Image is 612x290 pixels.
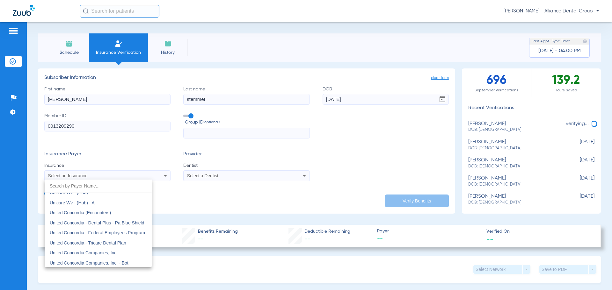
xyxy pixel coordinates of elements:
span: United Concordia (Encounters) [50,210,111,215]
input: dropdown search [45,180,152,193]
span: United Concordia Companies, Inc. - Bot [50,260,128,265]
span: United Concordia - Tricare Dental Plan [50,240,126,245]
span: United Concordia - Dental Plus - Pa Blue Shield [50,220,144,225]
span: United Concordia - Federal Employees Program [50,230,145,235]
span: United Concordia Companies, Inc. [50,250,118,255]
span: Unicare Wv - (Hub) - Ai [50,200,96,205]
